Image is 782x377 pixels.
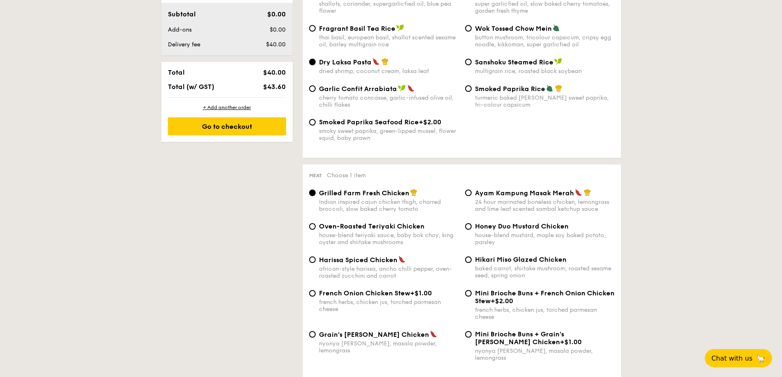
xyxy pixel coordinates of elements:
span: Harissa Spiced Chicken [319,256,397,264]
input: French Onion Chicken Stew+$1.00french herbs, chicken jus, torched parmesan cheese [309,290,316,297]
span: Grilled Farm Fresh Chicken [319,189,409,197]
span: Dry Laksa Pasta [319,58,372,66]
div: smoky sweet paprika, green-lipped mussel, flower squid, baby prawn [319,128,459,142]
div: Indian inspired cajun chicken thigh, charred broccoli, slow baked cherry tomato [319,199,459,212]
div: 24 hour marinated boneless chicken, lemongrass and lime leaf scented sambal ketchup sauce [475,199,615,212]
span: Mini Brioche Buns + French Onion Chicken Stew [475,289,615,305]
span: +$2.00 [419,118,441,126]
div: house-blend teriyaki sauce, baby bok choy, king oyster and shiitake mushrooms [319,232,459,246]
div: button mushroom, tricolour capsicum, cripsy egg noodle, kikkoman, super garlicfied oil [475,34,615,48]
span: Smoked Paprika Rice [475,85,545,93]
input: Smoked Paprika Seafood Rice+$2.00smoky sweet paprika, green-lipped mussel, flower squid, baby prawn [309,119,316,126]
img: icon-chef-hat.a58ddaea.svg [555,85,562,92]
div: shallots, coriander, supergarlicfied oil, blue pea flower [319,0,459,14]
span: Meat [309,173,322,178]
div: Go to checkout [168,117,286,135]
input: Dry Laksa Pastadried shrimp, coconut cream, laksa leaf [309,59,316,65]
span: Garlic Confit Arrabiata [319,85,397,93]
span: +$1.00 [410,289,432,297]
input: Smoked Paprika Riceturmeric baked [PERSON_NAME] sweet paprika, tri-colour capsicum [465,85,472,92]
input: Garlic Confit Arrabiatacherry tomato concasse, garlic-infused olive oil, chilli flakes [309,85,316,92]
span: Mini Brioche Buns + Grain's [PERSON_NAME] Chicken [475,330,564,346]
div: super garlicfied oil, slow baked cherry tomatoes, garden fresh thyme [475,0,615,14]
div: thai basil, european basil, shallot scented sesame oil, barley multigrain rice [319,34,459,48]
img: icon-chef-hat.a58ddaea.svg [584,189,591,196]
input: Harissa Spiced Chickenafrican-style harissa, ancho chilli pepper, oven-roasted zucchini and carrot [309,256,316,263]
input: Oven-Roasted Teriyaki Chickenhouse-blend teriyaki sauce, baby bok choy, king oyster and shiitake ... [309,223,316,230]
img: icon-chef-hat.a58ddaea.svg [410,189,417,196]
span: Delivery fee [168,41,200,48]
input: Mini Brioche Buns + French Onion Chicken Stew+$2.00french herbs, chicken jus, torched parmesan ch... [465,290,472,297]
input: Grain's [PERSON_NAME] Chickennyonya [PERSON_NAME], masala powder, lemongrass [309,331,316,338]
input: Fragrant Basil Tea Ricethai basil, european basil, shallot scented sesame oil, barley multigrain ... [309,25,316,32]
img: icon-vegan.f8ff3823.svg [396,24,404,32]
div: african-style harissa, ancho chilli pepper, oven-roasted zucchini and carrot [319,265,459,279]
span: Honey Duo Mustard Chicken [475,222,569,230]
span: $0.00 [267,10,286,18]
span: $43.60 [263,83,286,91]
span: Smoked Paprika Seafood Rice [319,118,419,126]
div: turmeric baked [PERSON_NAME] sweet paprika, tri-colour capsicum [475,94,615,108]
span: Total [168,69,185,76]
input: Hikari Miso Glazed Chickenbaked carrot, shiitake mushroom, roasted sesame seed, spring onion [465,256,472,263]
span: Wok Tossed Chow Mein [475,25,552,32]
input: Mini Brioche Buns + Grain's [PERSON_NAME] Chicken+$1.00nyonya [PERSON_NAME], masala powder, lemon... [465,331,472,338]
span: $40.00 [263,69,286,76]
div: nyonya [PERSON_NAME], masala powder, lemongrass [319,340,459,354]
img: icon-spicy.37a8142b.svg [407,85,415,92]
span: Oven-Roasted Teriyaki Chicken [319,222,424,230]
div: french herbs, chicken jus, torched parmesan cheese [319,299,459,313]
span: Add-ons [168,26,192,33]
div: house-blend mustard, maple soy baked potato, parsley [475,232,615,246]
span: Total (w/ GST) [168,83,214,91]
div: french herbs, chicken jus, torched parmesan cheese [475,306,615,320]
input: Sanshoku Steamed Ricemultigrain rice, roasted black soybean [465,59,472,65]
img: icon-spicy.37a8142b.svg [430,330,437,338]
img: icon-vegetarian.fe4039eb.svg [553,24,560,32]
img: icon-vegetarian.fe4039eb.svg [546,85,553,92]
span: Ayam Kampung Masak Merah [475,189,574,197]
span: +$1.00 [560,338,582,346]
input: Ayam Kampung Masak Merah24 hour marinated boneless chicken, lemongrass and lime leaf scented samb... [465,190,472,196]
span: Fragrant Basil Tea Rice [319,25,395,32]
div: baked carrot, shiitake mushroom, roasted sesame seed, spring onion [475,265,615,279]
span: French Onion Chicken Stew [319,289,410,297]
img: icon-spicy.37a8142b.svg [398,256,406,263]
span: Grain's [PERSON_NAME] Chicken [319,331,429,338]
input: Honey Duo Mustard Chickenhouse-blend mustard, maple soy baked potato, parsley [465,223,472,230]
span: Choose 1 item [327,172,366,179]
input: Grilled Farm Fresh ChickenIndian inspired cajun chicken thigh, charred broccoli, slow baked cherr... [309,190,316,196]
div: cherry tomato concasse, garlic-infused olive oil, chilli flakes [319,94,459,108]
span: Chat with us [711,354,752,362]
span: Hikari Miso Glazed Chicken [475,256,566,263]
span: Subtotal [168,10,196,18]
span: $0.00 [270,26,286,33]
img: icon-vegan.f8ff3823.svg [398,85,406,92]
input: Wok Tossed Chow Meinbutton mushroom, tricolour capsicum, cripsy egg noodle, kikkoman, super garli... [465,25,472,32]
div: multigrain rice, roasted black soybean [475,68,615,75]
div: dried shrimp, coconut cream, laksa leaf [319,68,459,75]
button: Chat with us🦙 [705,349,772,367]
img: icon-spicy.37a8142b.svg [575,189,582,196]
div: nyonya [PERSON_NAME], masala powder, lemongrass [475,347,615,361]
span: 🦙 [756,354,766,363]
img: icon-spicy.37a8142b.svg [372,58,380,65]
img: icon-vegan.f8ff3823.svg [554,58,562,65]
span: $40.00 [266,41,286,48]
div: + Add another order [168,104,286,111]
span: Sanshoku Steamed Rice [475,58,553,66]
span: +$2.00 [491,297,513,305]
img: icon-chef-hat.a58ddaea.svg [381,58,389,65]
